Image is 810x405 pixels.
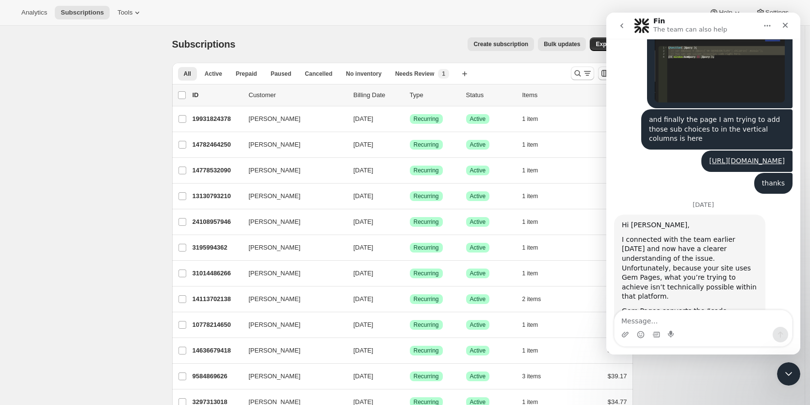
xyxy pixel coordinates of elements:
[21,9,47,17] span: Analytics
[522,189,549,203] button: 1 item
[193,112,627,126] div: 19931824378[PERSON_NAME][DATE]SuccessRecurringSuccessActive1 item$33.98
[395,70,435,78] span: Needs Review
[193,114,241,124] p: 19931824378
[193,346,241,355] p: 14636679418
[470,244,486,252] span: Active
[193,191,241,201] p: 13130793210
[193,90,241,100] p: ID
[193,140,241,150] p: 14782464250
[243,214,340,230] button: [PERSON_NAME]
[243,266,340,281] button: [PERSON_NAME]
[172,39,236,50] span: Subscriptions
[473,40,528,48] span: Create subscription
[522,295,541,303] span: 2 items
[193,370,627,383] div: 9584869626[PERSON_NAME][DATE]SuccessRecurringSuccessActive3 items$39.17
[414,347,439,354] span: Recurring
[522,321,538,329] span: 1 item
[16,222,151,289] div: I connected with the team earlier [DATE] and now have a clearer understanding of the issue. Unfor...
[703,6,747,19] button: Help
[243,137,340,152] button: [PERSON_NAME]
[719,9,732,17] span: Help
[414,141,439,149] span: Recurring
[468,37,534,51] button: Create subscription
[777,362,800,386] iframe: Intercom live chat
[522,318,549,332] button: 1 item
[414,192,439,200] span: Recurring
[249,243,301,253] span: [PERSON_NAME]
[466,90,515,100] p: Status
[243,188,340,204] button: [PERSON_NAME]
[522,192,538,200] span: 1 item
[414,270,439,277] span: Recurring
[470,270,486,277] span: Active
[193,166,241,175] p: 14778532090
[8,298,186,314] textarea: Message…
[112,6,148,19] button: Tools
[410,90,458,100] div: Type
[470,115,486,123] span: Active
[193,90,627,100] div: IDCustomerBilling DateTypeStatusItemsTotal
[193,215,627,229] div: 24108957946[PERSON_NAME][DATE]SuccessRecurringSuccessActive1 item$21.58
[414,115,439,123] span: Recurring
[249,346,301,355] span: [PERSON_NAME]
[354,244,373,251] span: [DATE]
[193,217,241,227] p: 24108957946
[354,218,373,225] span: [DATE]
[15,318,23,326] button: Upload attachment
[354,347,373,354] span: [DATE]
[249,90,346,100] p: Customer
[354,115,373,122] span: [DATE]
[457,67,472,81] button: Create new view
[522,267,549,280] button: 1 item
[544,40,580,48] span: Bulk updates
[243,111,340,127] button: [PERSON_NAME]
[243,163,340,178] button: [PERSON_NAME]
[249,217,301,227] span: [PERSON_NAME]
[470,167,486,174] span: Active
[55,6,110,19] button: Subscriptions
[193,318,627,332] div: 10778214650[PERSON_NAME][DATE]SuccessRecurringSuccessActive1 item$23.98
[522,115,538,123] span: 1 item
[522,270,538,277] span: 1 item
[193,320,241,330] p: 10778214650
[354,141,373,148] span: [DATE]
[243,369,340,384] button: [PERSON_NAME]
[522,292,552,306] button: 2 items
[31,318,38,326] button: Emoji picker
[414,295,439,303] span: Recurring
[249,320,301,330] span: [PERSON_NAME]
[442,70,445,78] span: 1
[193,243,241,253] p: 3195994362
[354,270,373,277] span: [DATE]
[571,67,594,80] button: Search and filter results
[470,372,486,380] span: Active
[193,371,241,381] p: 9584869626
[470,295,486,303] span: Active
[414,167,439,174] span: Recurring
[193,294,241,304] p: 14113702138
[522,138,549,152] button: 1 item
[249,294,301,304] span: [PERSON_NAME]
[305,70,333,78] span: Cancelled
[249,166,301,175] span: [PERSON_NAME]
[522,141,538,149] span: 1 item
[184,70,191,78] span: All
[193,269,241,278] p: 31014486266
[522,164,549,177] button: 1 item
[522,244,538,252] span: 1 item
[765,9,789,17] span: Settings
[243,240,340,255] button: [PERSON_NAME]
[354,295,373,303] span: [DATE]
[166,314,182,330] button: Send a message…
[414,244,439,252] span: Recurring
